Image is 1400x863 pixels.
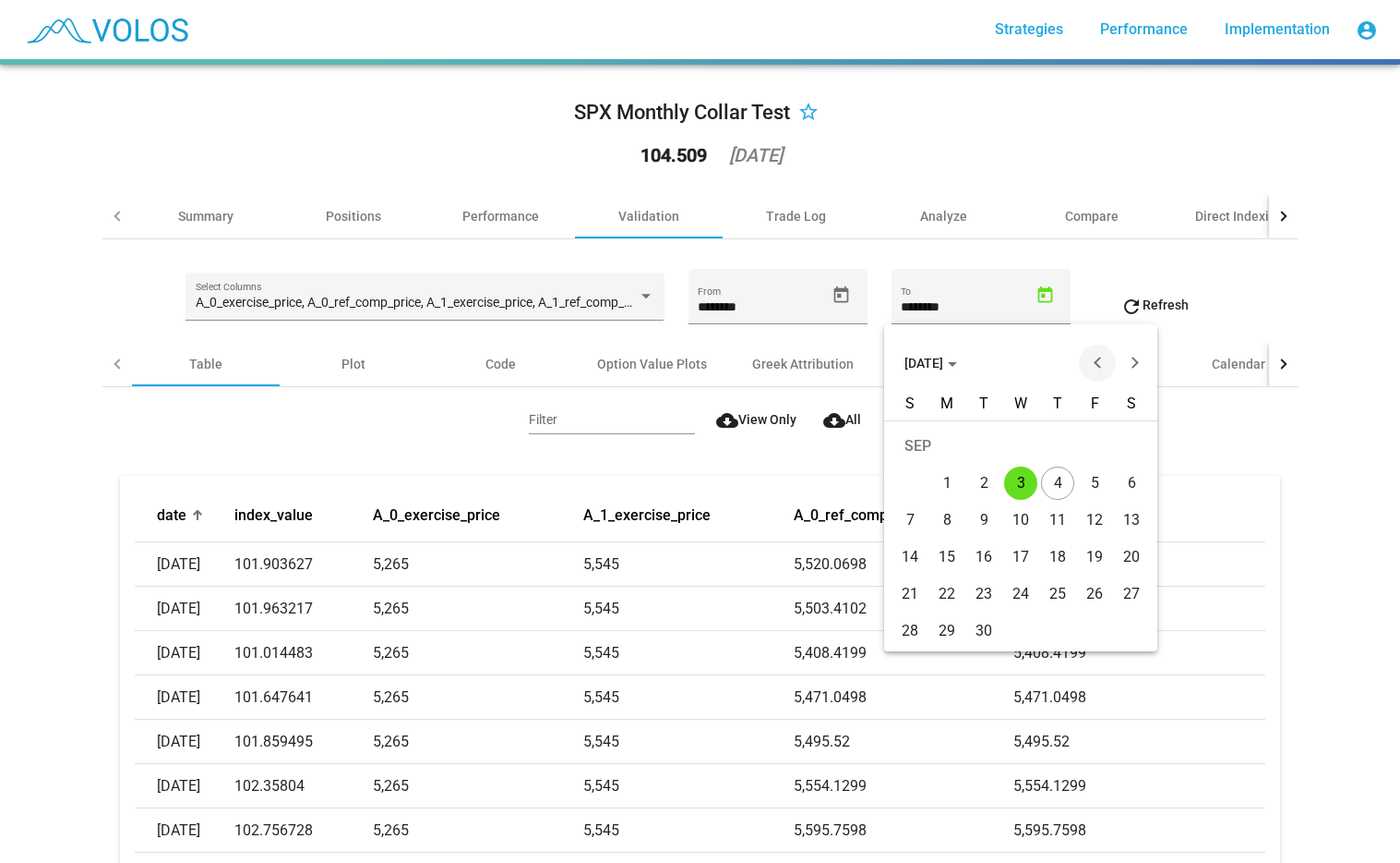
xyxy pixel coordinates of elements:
[1004,541,1037,574] div: 17
[1078,504,1111,537] div: 12
[1078,541,1111,574] div: 19
[1004,504,1037,537] div: 10
[1076,502,1113,539] td: September 12, 2025
[1002,576,1039,613] td: September 24, 2025
[1076,395,1113,420] th: Friday
[891,576,928,613] td: September 21, 2025
[930,577,963,611] div: 22
[1002,502,1039,539] td: September 10, 2025
[904,356,957,371] span: [DATE]
[967,504,1000,537] div: 9
[928,502,965,539] td: September 8, 2025
[965,576,1002,613] td: September 23, 2025
[893,504,927,537] div: 7
[1115,467,1148,500] div: 6
[1076,539,1113,576] td: September 19, 2025
[1039,576,1076,613] td: September 25, 2025
[1004,467,1037,500] div: 3
[1076,465,1113,502] td: September 5, 2025
[1113,502,1150,539] td: September 13, 2025
[930,467,963,500] div: 1
[1041,577,1074,611] div: 25
[967,614,1000,648] div: 30
[1002,465,1039,502] td: September 3, 2025
[1041,504,1074,537] div: 11
[965,539,1002,576] td: September 16, 2025
[1076,576,1113,613] td: September 26, 2025
[928,395,965,420] th: Monday
[967,541,1000,574] div: 16
[1039,465,1076,502] td: September 4, 2025
[1115,541,1148,574] div: 20
[1115,577,1148,611] div: 27
[891,428,1150,465] td: SEP
[965,613,1002,650] td: September 30, 2025
[930,541,963,574] div: 15
[967,467,1000,500] div: 2
[891,395,928,420] th: Sunday
[1039,395,1076,420] th: Thursday
[1078,467,1111,500] div: 5
[928,539,965,576] td: September 15, 2025
[893,577,927,611] div: 21
[890,345,972,382] button: Choose month and year
[928,613,965,650] td: September 29, 2025
[965,465,1002,502] td: September 2, 2025
[1113,539,1150,576] td: September 20, 2025
[891,613,928,650] td: September 28, 2025
[1041,467,1074,500] div: 4
[1079,345,1116,382] button: Previous month
[928,465,965,502] td: September 1, 2025
[1039,539,1076,576] td: September 18, 2025
[1113,465,1150,502] td: September 6, 2025
[891,539,928,576] td: September 14, 2025
[1113,395,1150,420] th: Saturday
[930,614,963,648] div: 29
[1039,502,1076,539] td: September 11, 2025
[1116,345,1153,382] button: Next month
[967,577,1000,611] div: 23
[930,504,963,537] div: 8
[965,395,1002,420] th: Tuesday
[1115,504,1148,537] div: 13
[891,502,928,539] td: September 7, 2025
[1004,577,1037,611] div: 24
[965,502,1002,539] td: September 9, 2025
[893,614,927,648] div: 28
[893,541,927,574] div: 14
[1113,576,1150,613] td: September 27, 2025
[1002,539,1039,576] td: September 17, 2025
[1002,395,1039,420] th: Wednesday
[928,576,965,613] td: September 22, 2025
[1078,577,1111,611] div: 26
[1041,541,1074,574] div: 18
